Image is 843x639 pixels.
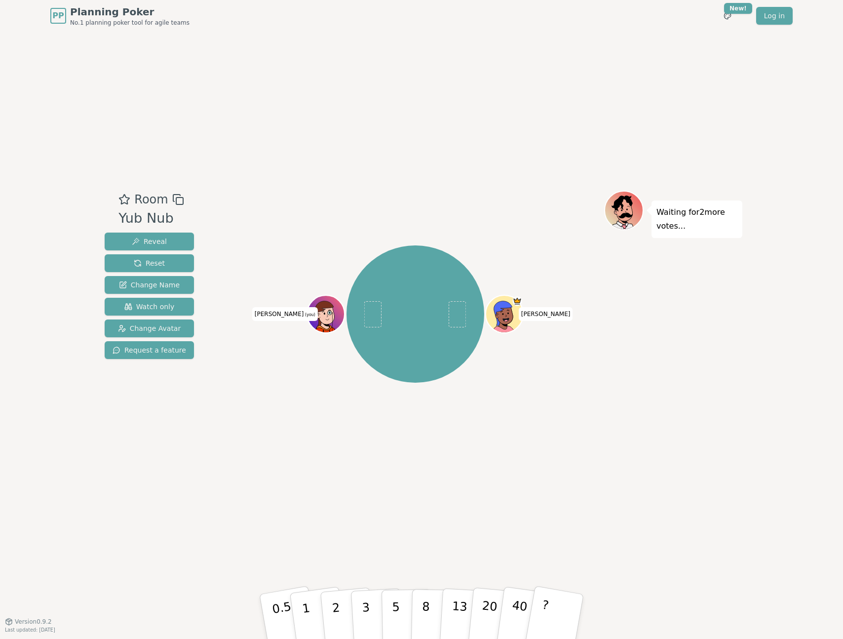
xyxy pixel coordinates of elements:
button: New! [719,7,736,25]
button: Reveal [105,233,194,250]
span: Request a feature [113,345,186,355]
span: PP [52,10,64,22]
span: Jon is the host [513,296,522,306]
button: Change Name [105,276,194,294]
span: Click to change your name [252,307,318,321]
span: (you) [304,313,315,317]
button: Add as favourite [118,191,130,208]
a: PPPlanning PokerNo.1 planning poker tool for agile teams [50,5,190,27]
span: No.1 planning poker tool for agile teams [70,19,190,27]
button: Change Avatar [105,319,194,337]
button: Click to change your avatar [308,296,344,331]
button: Request a feature [105,341,194,359]
span: Reset [134,258,165,268]
span: Reveal [132,237,167,246]
div: Yub Nub [118,208,184,229]
div: New! [724,3,752,14]
span: Room [134,191,168,208]
span: Version 0.9.2 [15,618,52,626]
p: Waiting for 2 more votes... [656,205,737,233]
button: Reset [105,254,194,272]
span: Watch only [124,302,175,312]
a: Log in [756,7,793,25]
button: Version0.9.2 [5,618,52,626]
span: Change Name [119,280,180,290]
span: Planning Poker [70,5,190,19]
button: Watch only [105,298,194,316]
span: Last updated: [DATE] [5,627,55,633]
span: Change Avatar [118,323,181,333]
span: Click to change your name [519,307,573,321]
